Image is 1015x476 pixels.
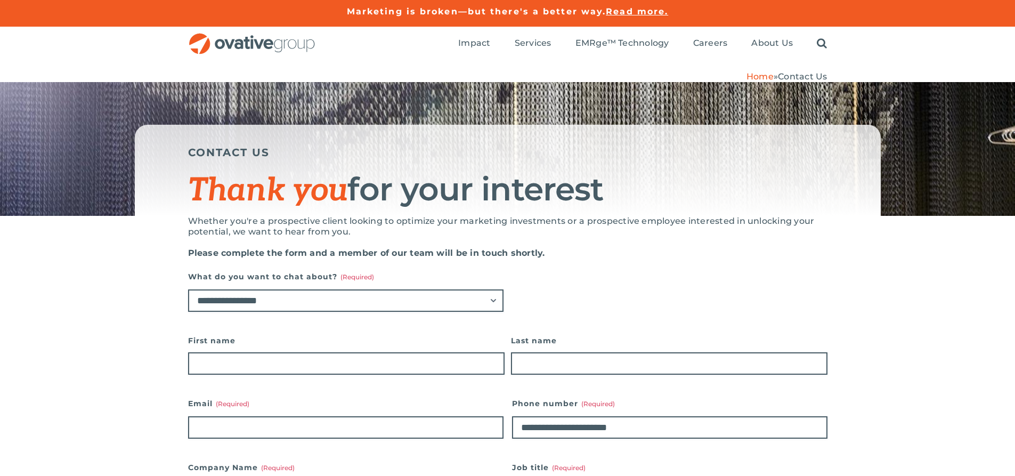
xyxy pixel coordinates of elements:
h5: CONTACT US [188,146,827,159]
span: Services [515,38,551,49]
span: Thank you [188,172,348,210]
span: (Required) [216,400,249,408]
nav: Menu [458,27,827,61]
label: What do you want to chat about? [188,269,504,284]
a: OG_Full_horizontal_RGB [188,32,316,42]
label: Job title [512,460,827,475]
a: Search [817,38,827,50]
span: (Required) [340,273,374,281]
span: Careers [693,38,728,49]
p: Whether you're a prospective client looking to optimize your marketing investments or a prospecti... [188,216,827,237]
span: (Required) [552,464,586,472]
a: EMRge™ Technology [575,38,669,50]
span: (Required) [261,464,295,472]
label: First name [188,333,505,348]
span: (Required) [581,400,615,408]
span: EMRge™ Technology [575,38,669,49]
a: Services [515,38,551,50]
label: Company Name [188,460,504,475]
a: Impact [458,38,490,50]
label: Email [188,396,504,411]
a: Marketing is broken—but there's a better way. [347,6,606,17]
strong: Please complete the form and a member of our team will be in touch shortly. [188,248,545,258]
a: Home [746,71,774,82]
span: About Us [751,38,793,49]
label: Phone number [512,396,827,411]
h1: for your interest [188,172,827,208]
a: Careers [693,38,728,50]
a: About Us [751,38,793,50]
span: Impact [458,38,490,49]
span: » [746,71,827,82]
label: Last name [511,333,827,348]
a: Read more. [606,6,668,17]
span: Contact Us [778,71,827,82]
